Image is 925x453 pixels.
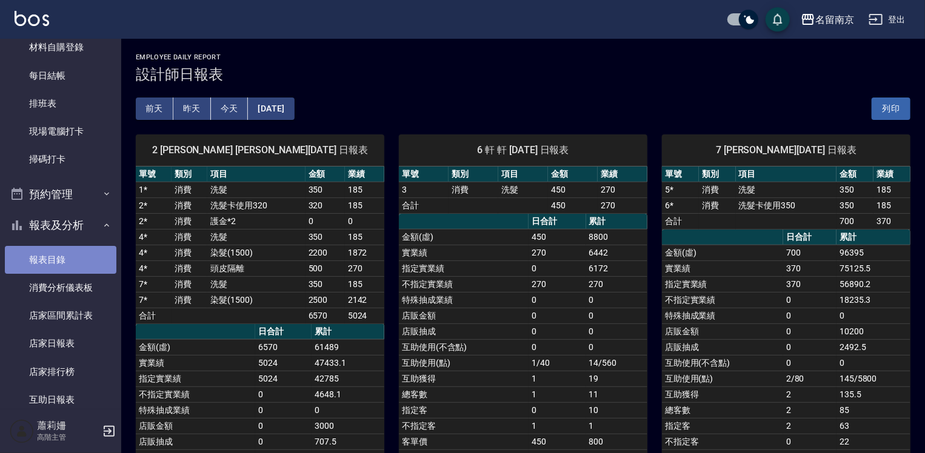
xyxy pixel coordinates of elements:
[783,402,837,418] td: 2
[598,197,647,213] td: 270
[399,339,529,355] td: 互助使用(不含點)
[837,182,873,197] td: 350
[586,276,647,292] td: 270
[529,214,586,230] th: 日合計
[136,53,910,61] h2: Employee Daily Report
[207,276,305,292] td: 洗髮
[172,276,207,292] td: 消費
[662,245,783,260] td: 金額(虛)
[5,210,116,241] button: 報表及分析
[598,167,647,182] th: 業績
[172,213,207,229] td: 消費
[5,329,116,357] a: 店家日報表
[837,323,910,339] td: 10200
[255,418,312,434] td: 0
[662,434,783,449] td: 不指定客
[796,7,859,32] button: 名留南京
[529,402,586,418] td: 0
[662,213,699,229] td: 合計
[783,386,837,402] td: 2
[783,292,837,308] td: 0
[699,197,736,213] td: 消費
[207,197,305,213] td: 洗髮卡使用320
[662,167,699,182] th: 單號
[548,182,598,197] td: 450
[529,323,586,339] td: 0
[345,276,384,292] td: 185
[10,419,34,443] img: Person
[529,371,586,386] td: 1
[207,260,305,276] td: 頭皮隔離
[783,418,837,434] td: 2
[399,245,529,260] td: 實業績
[586,371,647,386] td: 19
[529,245,586,260] td: 270
[312,371,384,386] td: 42785
[306,245,345,260] td: 2200
[676,144,896,156] span: 7 [PERSON_NAME][DATE] 日報表
[306,292,345,308] td: 2500
[345,197,384,213] td: 185
[586,260,647,276] td: 6172
[312,355,384,371] td: 47433.1
[136,98,173,120] button: 前天
[399,386,529,402] td: 總客數
[207,292,305,308] td: 染髮(1500)
[529,276,586,292] td: 270
[306,229,345,245] td: 350
[837,355,910,371] td: 0
[172,167,207,182] th: 類別
[306,308,345,323] td: 6570
[529,292,586,308] td: 0
[736,182,837,197] td: 洗髮
[529,434,586,449] td: 450
[586,434,647,449] td: 800
[736,167,837,182] th: 項目
[662,276,783,292] td: 指定實業績
[783,323,837,339] td: 0
[783,434,837,449] td: 0
[662,323,783,339] td: 店販金額
[172,245,207,260] td: 消費
[399,355,529,371] td: 互助使用(點)
[136,167,172,182] th: 單號
[837,276,910,292] td: 56890.2
[248,98,294,120] button: [DATE]
[449,167,498,182] th: 類別
[312,339,384,355] td: 61489
[172,197,207,213] td: 消費
[255,371,312,386] td: 5024
[345,213,384,229] td: 0
[312,418,384,434] td: 3000
[402,185,407,194] a: 3
[399,418,529,434] td: 不指定客
[548,197,598,213] td: 450
[783,260,837,276] td: 370
[529,355,586,371] td: 1/40
[662,339,783,355] td: 店販抽成
[136,167,384,324] table: a dense table
[345,292,384,308] td: 2142
[586,308,647,323] td: 0
[783,276,837,292] td: 370
[255,324,312,340] th: 日合計
[586,402,647,418] td: 10
[783,308,837,323] td: 0
[37,420,99,432] h5: 蕭莉姍
[586,245,647,260] td: 6442
[150,144,370,156] span: 2 [PERSON_NAME] [PERSON_NAME][DATE] 日報表
[873,213,910,229] td: 370
[399,260,529,276] td: 指定實業績
[837,434,910,449] td: 22
[5,179,116,210] button: 預約管理
[207,182,305,197] td: 洗髮
[5,117,116,145] a: 現場電腦打卡
[586,386,647,402] td: 11
[837,339,910,355] td: 2492.5
[5,145,116,173] a: 掃碼打卡
[255,402,312,418] td: 0
[255,339,312,355] td: 6570
[306,182,345,197] td: 350
[837,308,910,323] td: 0
[172,292,207,308] td: 消費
